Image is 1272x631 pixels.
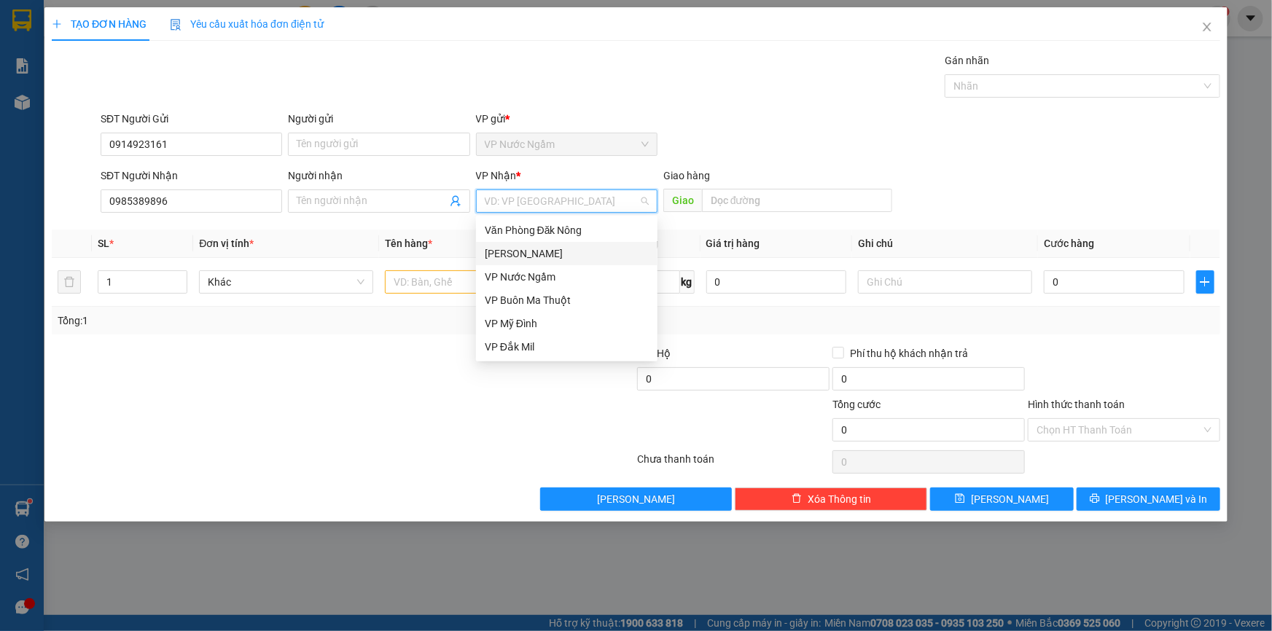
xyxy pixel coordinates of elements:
[1106,491,1208,507] span: [PERSON_NAME] và In
[485,315,649,332] div: VP Mỹ Đình
[476,265,658,289] div: VP Nước Ngầm
[52,19,62,29] span: plus
[199,238,254,249] span: Đơn vị tính
[170,18,324,30] span: Yêu cầu xuất hóa đơn điện tử
[636,451,832,477] div: Chưa thanh toán
[971,491,1049,507] span: [PERSON_NAME]
[1044,238,1094,249] span: Cước hàng
[288,168,469,184] div: Người nhận
[58,313,491,329] div: Tổng: 1
[77,104,352,242] h2: VP Nhận: Văn Phòng Đăk Nông
[930,487,1074,511] button: save[PERSON_NAME]
[485,133,649,155] span: VP Nước Ngầm
[485,339,649,355] div: VP Đắk Mil
[1197,276,1214,288] span: plus
[1201,21,1213,33] span: close
[680,270,695,294] span: kg
[476,219,658,242] div: Văn Phòng Đăk Nông
[101,111,282,127] div: SĐT Người Gửi
[485,222,649,238] div: Văn Phòng Đăk Nông
[955,493,965,505] span: save
[844,345,974,361] span: Phí thu hộ khách nhận trả
[8,104,117,128] h2: RNSZFETJ
[476,111,658,127] div: VP gửi
[450,195,461,207] span: user-add
[1090,493,1100,505] span: printer
[702,189,892,212] input: Dọc đường
[476,289,658,312] div: VP Buôn Ma Thuột
[208,271,364,293] span: Khác
[98,238,109,249] span: SL
[663,170,710,181] span: Giao hàng
[385,238,432,249] span: Tên hàng
[52,18,147,30] span: TẠO ĐƠN HÀNG
[1077,487,1220,511] button: printer[PERSON_NAME] và In
[101,168,282,184] div: SĐT Người Nhận
[58,270,81,294] button: delete
[476,242,658,265] div: Gia Lai
[58,12,131,100] b: Nhà xe Thiên Trung
[1028,399,1125,410] label: Hình thức thanh toán
[540,487,733,511] button: [PERSON_NAME]
[1187,7,1228,48] button: Close
[195,12,352,36] b: [DOMAIN_NAME]
[8,22,51,95] img: logo.jpg
[832,399,881,410] span: Tổng cước
[808,491,871,507] span: Xóa Thông tin
[385,270,559,294] input: VD: Bàn, Ghế
[485,246,649,262] div: [PERSON_NAME]
[792,493,802,505] span: delete
[597,491,675,507] span: [PERSON_NAME]
[170,19,182,31] img: icon
[485,292,649,308] div: VP Buôn Ma Thuột
[1196,270,1214,294] button: plus
[706,270,847,294] input: 0
[735,487,927,511] button: deleteXóa Thông tin
[852,230,1038,258] th: Ghi chú
[476,170,517,181] span: VP Nhận
[945,55,989,66] label: Gán nhãn
[288,111,469,127] div: Người gửi
[663,189,702,212] span: Giao
[706,238,760,249] span: Giá trị hàng
[858,270,1032,294] input: Ghi Chú
[476,312,658,335] div: VP Mỹ Đình
[476,335,658,358] div: VP Đắk Mil
[485,269,649,285] div: VP Nước Ngầm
